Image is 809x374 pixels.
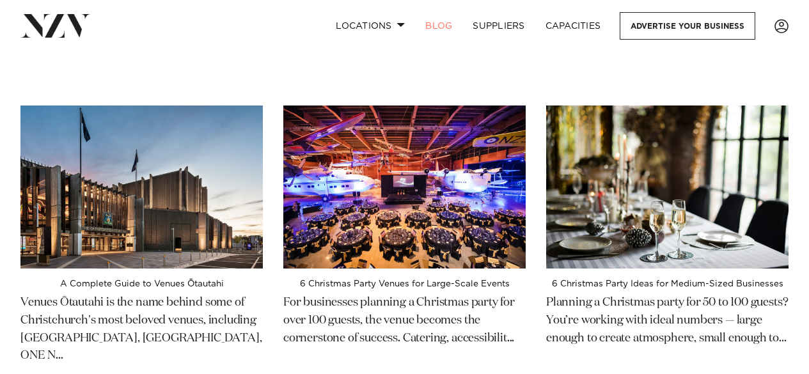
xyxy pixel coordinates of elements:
p: Planning a Christmas party for 50 to 100 guests? You’re working with ideal numbers — large enough... [546,289,789,348]
a: BLOG [415,12,462,40]
img: nzv-logo.png [20,14,90,37]
a: SUPPLIERS [462,12,535,40]
h4: 6 Christmas Party Ideas for Medium-Sized Businesses [546,279,789,289]
a: 6 Christmas Party Venues for Large-Scale Events 6 Christmas Party Venues for Large-Scale Events F... [283,105,526,362]
p: For businesses planning a Christmas party for over 100 guests, the venue becomes the cornerstone ... [283,289,526,348]
img: A Complete Guide to Venues Ōtautahi [20,105,263,269]
a: Advertise your business [620,12,755,40]
h4: 6 Christmas Party Venues for Large-Scale Events [283,279,526,289]
img: 6 Christmas Party Venues for Large-Scale Events [283,105,526,269]
a: Capacities [535,12,611,40]
img: 6 Christmas Party Ideas for Medium-Sized Businesses [546,105,789,269]
a: 6 Christmas Party Ideas for Medium-Sized Businesses 6 Christmas Party Ideas for Medium-Sized Busi... [546,105,789,362]
h4: A Complete Guide to Venues Ōtautahi [20,279,263,289]
a: Locations [326,12,415,40]
p: Venues Ōtautahi is the name behind some of Christchurch's most beloved venues, including [GEOGRAP... [20,289,263,366]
